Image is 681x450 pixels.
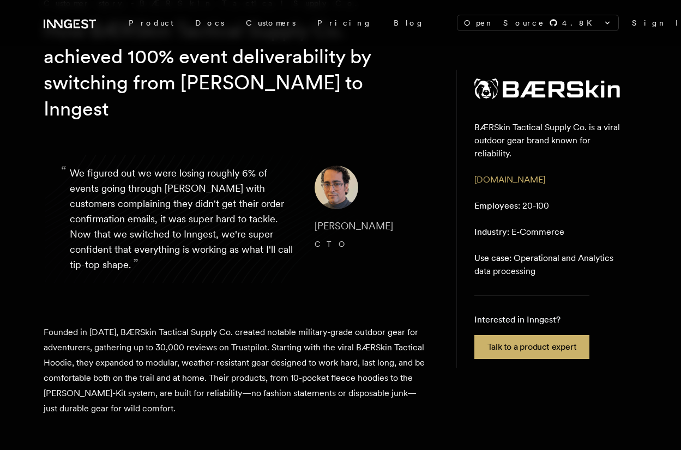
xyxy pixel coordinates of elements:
[464,17,545,28] span: Open Source
[315,240,351,248] span: CTO
[133,256,138,271] span: ”
[118,13,184,33] div: Product
[562,17,599,28] span: 4.8 K
[474,252,620,278] p: Operational and Analytics data processing
[61,168,67,174] span: “
[474,335,589,359] a: Talk to a product expert
[474,199,549,212] p: 20-100
[315,166,358,209] img: Image of Gus Fune
[235,13,306,33] a: Customers
[474,227,509,237] span: Industry:
[383,13,435,33] a: Blog
[315,220,393,232] span: [PERSON_NAME]
[306,13,383,33] a: Pricing
[44,17,421,122] h1: How BÆRSkin Tactical Supply Co. achieved 100% event deliverability by switching from [PERSON_NAME...
[474,253,511,263] span: Use case:
[474,121,620,160] p: BÆRSkin Tactical Supply Co. is a viral outdoor gear brand known for reliability.
[474,200,520,211] span: Employees:
[474,174,545,185] a: [DOMAIN_NAME]
[474,78,620,99] img: BÆRSkin Tactical Supply Co.'s logo
[474,226,564,239] p: E-Commerce
[474,313,589,326] p: Interested in Inngest?
[70,166,297,272] p: We figured out we were losing roughly 6% of events going through [PERSON_NAME] with customers com...
[44,325,425,416] p: Founded in [DATE], BÆRSkin Tactical Supply Co. created notable military-grade outdoor gear for ad...
[184,13,235,33] a: Docs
